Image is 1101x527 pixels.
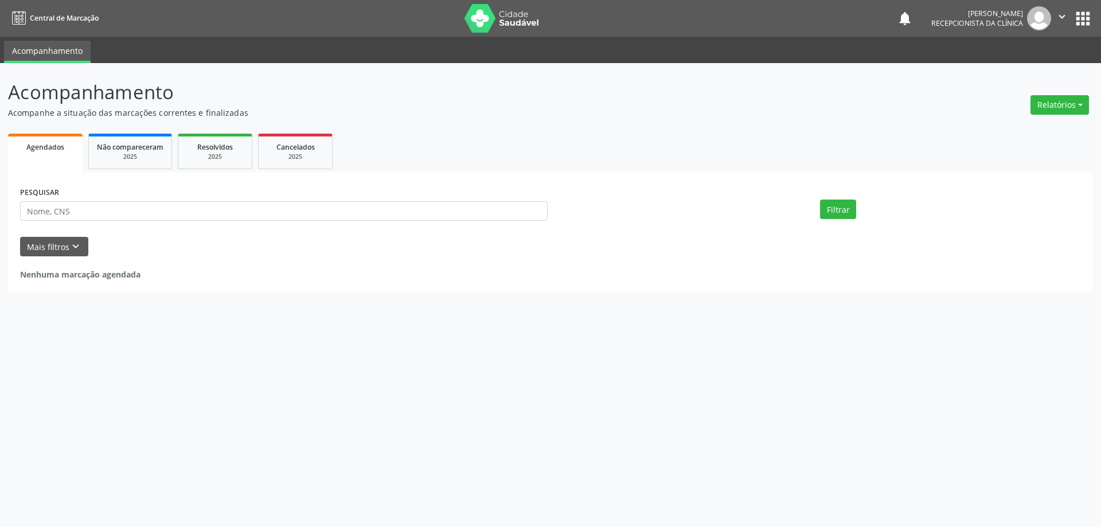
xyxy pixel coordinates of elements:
[20,269,140,280] strong: Nenhuma marcação agendada
[1030,95,1089,115] button: Relatórios
[8,107,767,119] p: Acompanhe a situação das marcações correntes e finalizadas
[20,201,548,221] input: Nome, CNS
[69,240,82,253] i: keyboard_arrow_down
[1027,6,1051,30] img: img
[197,142,233,152] span: Resolvidos
[1073,9,1093,29] button: apps
[931,18,1023,28] span: Recepcionista da clínica
[20,237,88,257] button: Mais filtroskeyboard_arrow_down
[1051,6,1073,30] button: 
[26,142,64,152] span: Agendados
[1056,10,1068,23] i: 
[820,200,856,219] button: Filtrar
[30,13,99,23] span: Central de Marcação
[20,184,59,202] label: PESQUISAR
[931,9,1023,18] div: [PERSON_NAME]
[186,153,244,161] div: 2025
[97,153,163,161] div: 2025
[276,142,315,152] span: Cancelados
[97,142,163,152] span: Não compareceram
[8,9,99,28] a: Central de Marcação
[897,10,913,26] button: notifications
[267,153,324,161] div: 2025
[8,78,767,107] p: Acompanhamento
[4,41,91,63] a: Acompanhamento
